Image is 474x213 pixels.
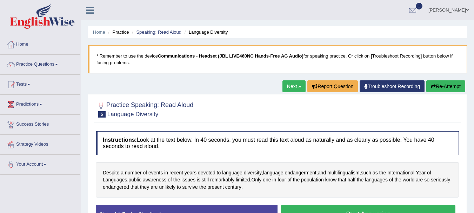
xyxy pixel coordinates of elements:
[365,176,388,184] span: Click to see word definition
[107,111,159,118] small: Language Diversity
[103,137,137,143] b: Instructions:
[106,29,129,35] li: Practice
[198,169,215,177] span: Click to see word definition
[185,169,196,177] span: Click to see word definition
[143,169,147,177] span: Click to see word definition
[210,176,234,184] span: Click to see word definition
[151,184,158,191] span: Click to see word definition
[431,176,450,184] span: Click to see word definition
[394,176,401,184] span: Click to see word definition
[263,169,283,177] span: Click to see word definition
[373,169,378,177] span: Click to see word definition
[197,176,200,184] span: Click to see word definition
[282,80,306,92] a: Next »
[183,29,228,35] li: Language Diversity
[169,169,183,177] span: Click to see word definition
[125,169,141,177] span: Click to see word definition
[0,55,80,72] a: Practice Questions
[164,169,168,177] span: Click to see word definition
[307,80,358,92] button: Report Question
[98,111,106,118] span: 5
[416,169,426,177] span: Click to see word definition
[96,100,193,118] h2: Practice Speaking: Read Aloud
[318,169,326,177] span: Click to see word definition
[389,176,393,184] span: Click to see word definition
[263,176,271,184] span: Click to see word definition
[181,176,195,184] span: Click to see word definition
[173,176,180,184] span: Click to see word definition
[387,169,414,177] span: Click to see word definition
[182,184,198,191] span: Click to see word definition
[0,35,80,52] a: Home
[416,3,423,9] span: 1
[360,80,425,92] a: Troubleshoot Recording
[347,176,355,184] span: Click to see word definition
[199,184,206,191] span: Click to see word definition
[88,45,467,73] blockquote: * Remember to use the device for speaking practice. Or click on [Troubleshoot Recording] button b...
[159,184,175,191] span: Click to see word definition
[403,176,414,184] span: Click to see word definition
[236,176,250,184] span: Click to see word definition
[287,176,292,184] span: Click to see word definition
[158,53,303,59] b: Communications - Headset (JBL LIVE460NC Hands-Free AG Audio)
[93,29,105,35] a: Home
[0,155,80,172] a: Your Account
[325,176,337,184] span: Click to see word definition
[136,29,181,35] a: Speaking: Read Aloud
[301,176,324,184] span: Click to see word definition
[327,169,360,177] span: Click to see word definition
[0,75,80,92] a: Tests
[148,169,163,177] span: Click to see word definition
[251,176,261,184] span: Click to see word definition
[424,176,429,184] span: Click to see word definition
[96,162,459,198] div: , , , , . .
[103,169,119,177] span: Click to see word definition
[217,169,221,177] span: Click to see word definition
[416,176,423,184] span: Click to see word definition
[140,184,149,191] span: Click to see word definition
[103,184,129,191] span: Click to see word definition
[225,184,241,191] span: Click to see word definition
[379,169,386,177] span: Click to see word definition
[361,169,372,177] span: Click to see word definition
[131,184,139,191] span: Click to see word definition
[128,176,141,184] span: Click to see word definition
[272,176,276,184] span: Click to see word definition
[103,176,127,184] span: Click to see word definition
[0,135,80,152] a: Strategy Videos
[285,169,316,177] span: Click to see word definition
[168,176,172,184] span: Click to see word definition
[121,169,123,177] span: Click to see word definition
[338,176,346,184] span: Click to see word definition
[222,169,242,177] span: Click to see word definition
[207,184,224,191] span: Click to see word definition
[143,176,167,184] span: Click to see word definition
[244,169,262,177] span: Click to see word definition
[202,176,209,184] span: Click to see word definition
[357,176,363,184] span: Click to see word definition
[426,80,465,92] button: Re-Attempt
[0,115,80,132] a: Success Stories
[177,184,181,191] span: Click to see word definition
[96,131,459,155] h4: Look at the text below. In 40 seconds, you must read this text aloud as naturally and as clearly ...
[427,169,431,177] span: Click to see word definition
[293,176,300,184] span: Click to see word definition
[278,176,286,184] span: Click to see word definition
[0,95,80,112] a: Predictions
